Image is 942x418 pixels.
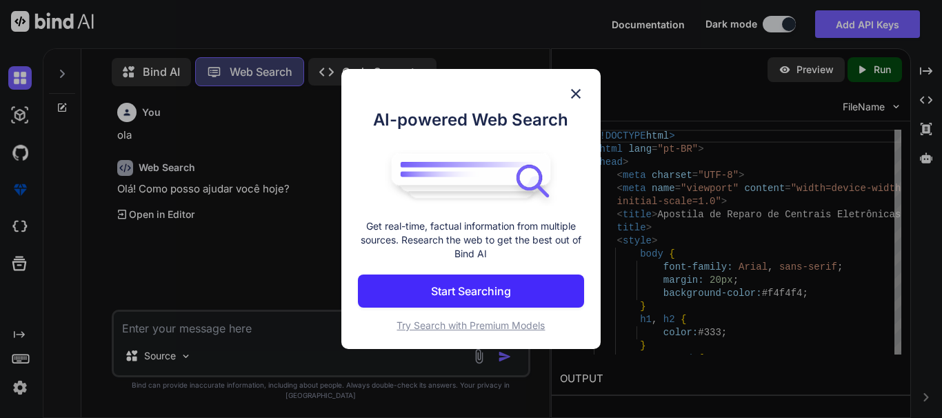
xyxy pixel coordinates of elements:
[431,283,511,299] p: Start Searching
[381,146,561,206] img: bind logo
[358,219,584,261] p: Get real-time, factual information from multiple sources. Research the web to get the best out of...
[568,86,584,102] img: close
[358,108,584,132] h1: AI-powered Web Search
[397,319,545,331] span: Try Search with Premium Models
[358,275,584,308] button: Start Searching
